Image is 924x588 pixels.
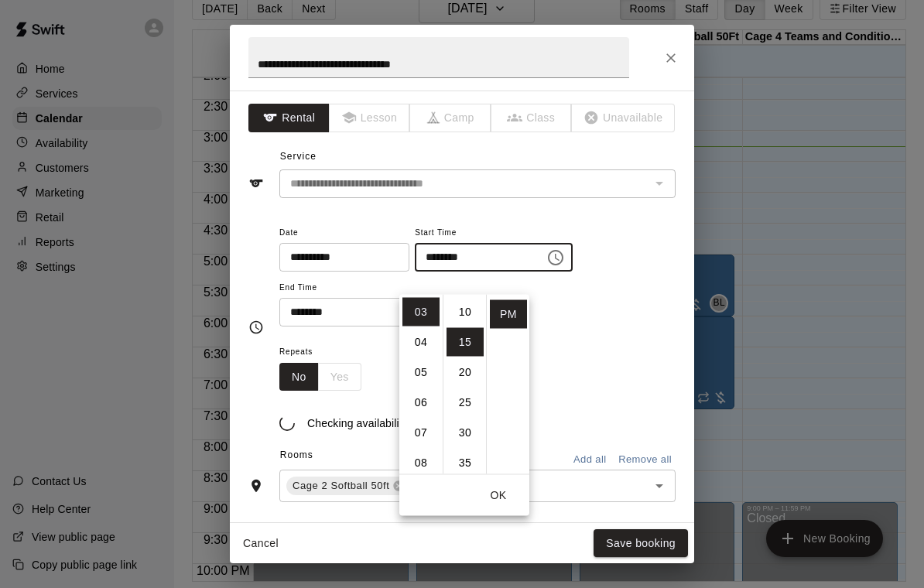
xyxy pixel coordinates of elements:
[447,328,484,357] li: 15 minutes
[415,223,573,244] span: Start Time
[248,104,330,132] button: Rental
[402,328,440,357] li: 4 hours
[447,419,484,447] li: 30 minutes
[279,243,399,272] input: Choose date, selected date is Oct 14, 2025
[402,298,440,326] li: 3 hours
[447,449,484,477] li: 35 minutes
[279,363,361,391] div: outlined button group
[540,242,571,273] button: Choose time, selected time is 3:15 PM
[280,514,676,539] span: Notes
[402,388,440,417] li: 6 hours
[486,295,529,474] ul: Select meridiem
[280,450,313,460] span: Rooms
[447,358,484,387] li: 20 minutes
[279,223,409,244] span: Date
[279,278,437,299] span: End Time
[248,478,264,494] svg: Rooms
[614,448,676,472] button: Remove all
[443,295,486,474] ul: Select minutes
[330,104,411,132] span: The type of an existing booking cannot be changed
[565,448,614,472] button: Add all
[402,419,440,447] li: 7 hours
[402,449,440,477] li: 8 hours
[286,478,395,494] span: Cage 2 Softball 50ft
[447,388,484,417] li: 25 minutes
[279,342,374,363] span: Repeats
[594,529,688,558] button: Save booking
[410,104,491,132] span: The type of an existing booking cannot be changed
[248,320,264,335] svg: Timing
[307,415,416,431] p: Checking availability...
[490,300,527,329] li: PM
[279,169,676,198] div: The service of an existing booking cannot be changed
[236,529,286,558] button: Cancel
[280,151,317,162] span: Service
[474,481,523,510] button: OK
[649,475,670,497] button: Open
[447,298,484,326] li: 10 minutes
[399,295,443,474] ul: Select hours
[657,44,685,72] button: Close
[402,358,440,387] li: 5 hours
[572,104,676,132] span: The type of an existing booking cannot be changed
[491,104,573,132] span: The type of an existing booking cannot be changed
[286,477,408,495] div: Cage 2 Softball 50ft
[248,176,264,191] svg: Service
[279,363,319,391] button: No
